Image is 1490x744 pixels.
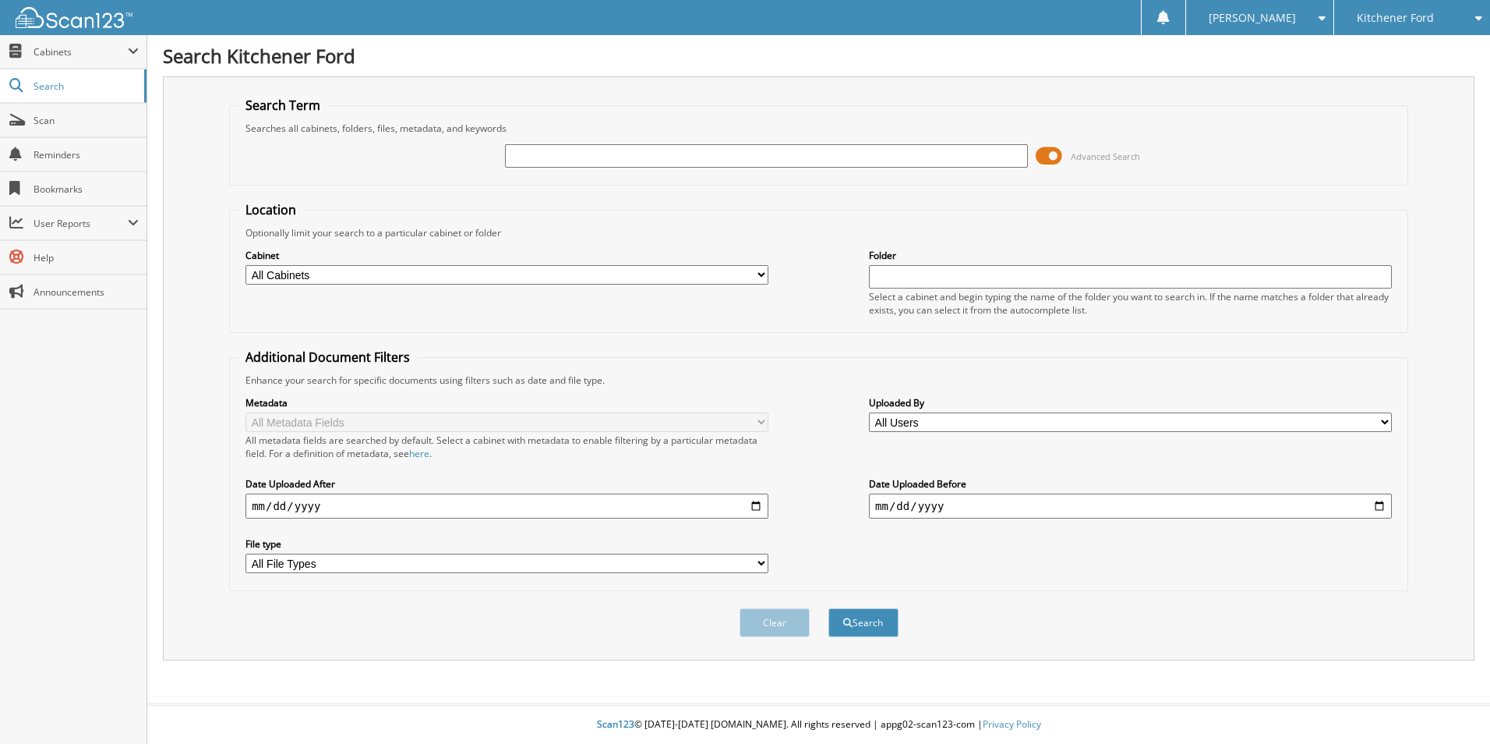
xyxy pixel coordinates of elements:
legend: Location [238,201,304,218]
legend: Additional Document Filters [238,349,418,366]
label: Date Uploaded Before [869,477,1392,491]
input: end [869,494,1392,519]
div: © [DATE]-[DATE] [DOMAIN_NAME]. All rights reserved | appg02-scan123-com | [147,706,1490,744]
button: Search [828,608,899,637]
span: Kitchener Ford [1357,13,1434,23]
div: Optionally limit your search to a particular cabinet or folder [238,226,1400,239]
label: Folder [869,249,1392,262]
span: Bookmarks [34,182,139,196]
a: here [409,447,429,460]
span: Announcements [34,285,139,299]
span: Cabinets [34,45,128,58]
button: Clear [740,608,810,637]
div: Select a cabinet and begin typing the name of the folder you want to search in. If the name match... [869,290,1392,317]
legend: Search Term [238,97,328,114]
label: Metadata [245,396,768,409]
label: Uploaded By [869,396,1392,409]
span: Reminders [34,148,139,161]
input: start [245,494,768,519]
div: Searches all cabinets, folders, files, metadata, and keywords [238,122,1400,135]
h1: Search Kitchener Ford [163,43,1474,69]
a: Privacy Policy [983,717,1041,731]
label: Date Uploaded After [245,477,768,491]
span: Advanced Search [1071,151,1140,162]
span: [PERSON_NAME] [1209,13,1296,23]
span: Search [34,80,136,93]
span: Scan123 [597,717,634,731]
span: Help [34,251,139,264]
div: Enhance your search for specific documents using filters such as date and file type. [238,374,1400,387]
div: All metadata fields are searched by default. Select a cabinet with metadata to enable filtering b... [245,434,768,460]
img: scan123-logo-white.svg [16,7,132,28]
label: File type [245,537,768,551]
span: Scan [34,114,139,127]
span: User Reports [34,217,128,230]
label: Cabinet [245,249,768,262]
